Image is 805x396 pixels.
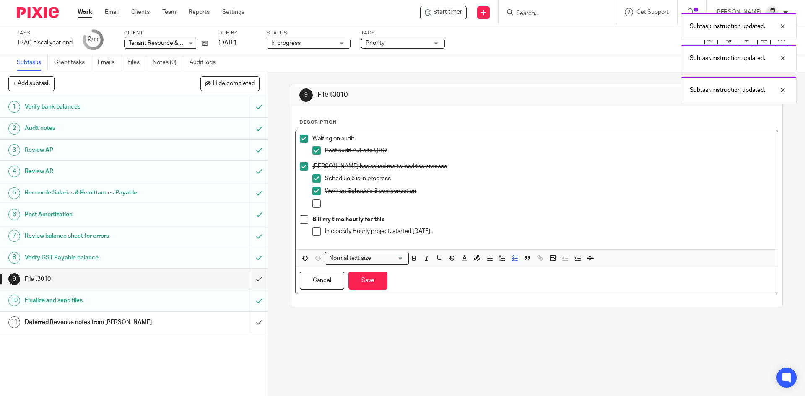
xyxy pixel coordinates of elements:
[78,8,92,16] a: Work
[8,209,20,220] div: 6
[25,186,170,199] h1: Reconcile Salaries & Remittances Payable
[374,254,404,263] input: Search for option
[348,272,387,290] button: Save
[25,122,170,135] h1: Audit notes
[25,273,170,285] h1: File t3010
[8,187,20,199] div: 5
[17,30,73,36] label: Task
[420,6,467,19] div: Tenant Resource & Advisory Centre (TRAC) - TRAC Fiscal year-end
[105,8,119,16] a: Email
[766,6,779,19] img: squarehead.jpg
[25,316,170,329] h1: Deferred Revenue notes from [PERSON_NAME]
[8,273,20,285] div: 9
[8,252,20,264] div: 8
[299,88,313,102] div: 9
[325,227,773,236] p: In clockify Hourly project, started [DATE] .
[218,30,256,36] label: Due by
[325,174,773,183] p: Schedule 6 is in progress
[8,316,20,328] div: 11
[17,54,48,71] a: Subtasks
[25,208,170,221] h1: Post Amortization
[25,251,170,264] h1: Verify GST Payable balance
[690,22,765,31] p: Subtask instruction updated.
[200,76,260,91] button: Hide completed
[8,295,20,306] div: 10
[267,30,351,36] label: Status
[8,166,20,177] div: 4
[325,146,773,155] p: Post audit AJEs to QBO
[88,35,99,44] div: 9
[91,38,99,42] small: /11
[124,30,208,36] label: Client
[299,119,337,126] p: Description
[8,144,20,156] div: 3
[25,144,170,156] h1: Review AP
[366,40,384,46] span: Priority
[690,54,765,62] p: Subtask instruction updated.
[153,54,183,71] a: Notes (0)
[312,217,384,223] strong: Bill my time hourly for this
[25,165,170,178] h1: Review AR
[312,162,773,171] p: [PERSON_NAME] has asked me to lead the process
[131,8,150,16] a: Clients
[312,135,773,143] p: Waiting on audit
[218,40,236,46] span: [DATE]
[300,272,344,290] button: Cancel
[189,8,210,16] a: Reports
[317,91,555,99] h1: File t3010
[8,123,20,135] div: 2
[8,76,55,91] button: + Add subtask
[17,39,73,47] div: TRAC Fiscal year-end
[129,40,241,46] span: Tenant Resource & Advisory Centre (TRAC)
[17,7,59,18] img: Pixie
[325,252,409,265] div: Search for option
[162,8,176,16] a: Team
[690,86,765,94] p: Subtask instruction updated.
[54,54,91,71] a: Client tasks
[327,254,373,263] span: Normal text size
[127,54,146,71] a: Files
[25,230,170,242] h1: Review balance sheet for errors
[190,54,222,71] a: Audit logs
[8,101,20,113] div: 1
[361,30,445,36] label: Tags
[213,80,255,87] span: Hide completed
[8,230,20,242] div: 7
[271,40,301,46] span: In progress
[25,294,170,307] h1: Finalize and send files
[98,54,121,71] a: Emails
[222,8,244,16] a: Settings
[325,187,773,195] p: Work on Schedule 3 compensation
[25,101,170,113] h1: Verify bank balances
